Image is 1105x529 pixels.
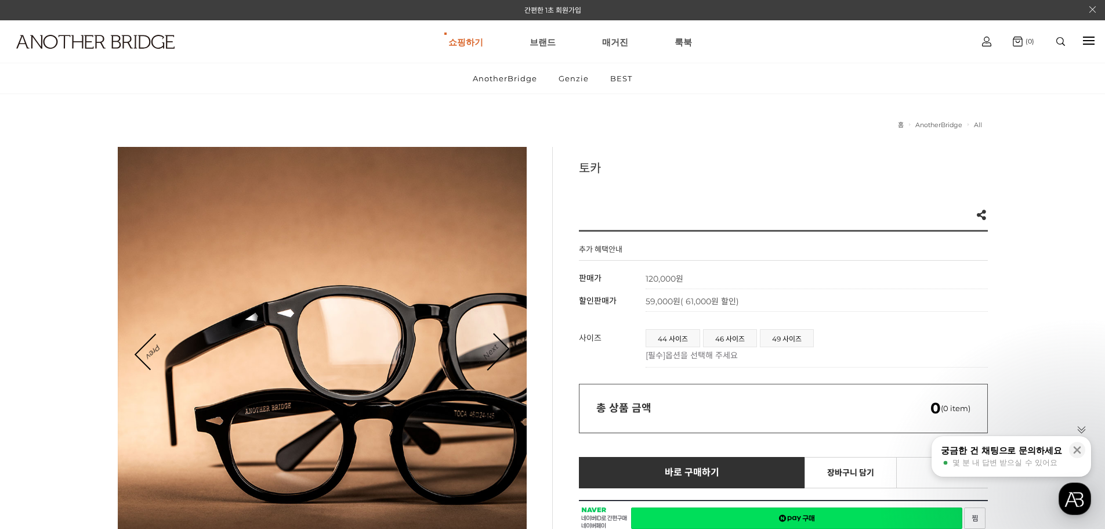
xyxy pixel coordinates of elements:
[579,457,806,488] a: 바로 구매하기
[77,368,150,397] a: 대화
[1056,37,1065,46] img: search
[602,21,628,63] a: 매거진
[179,386,193,395] span: 설정
[549,63,599,93] a: Genzie
[579,159,988,176] h3: 토카
[680,296,739,307] span: ( 61,000원 할인)
[1013,37,1023,46] img: cart
[3,368,77,397] a: 홈
[665,467,720,478] span: 바로 구매하기
[600,63,642,93] a: BEST
[472,334,508,370] a: Next
[898,121,904,129] a: 홈
[524,6,581,15] a: 간편한 1초 회원가입
[915,121,962,129] a: AnotherBridge
[106,386,120,395] span: 대화
[448,21,483,63] a: 쇼핑하기
[1023,37,1034,45] span: (0)
[530,21,556,63] a: 브랜드
[646,296,739,307] span: 59,000원
[805,457,897,488] a: 장바구니 담기
[579,273,602,283] span: 판매가
[16,35,175,49] img: logo
[703,329,757,347] li: 46 사이즈
[646,330,700,347] a: 44 사이즈
[982,37,991,46] img: cart
[930,404,970,413] span: (0 item)
[579,323,646,368] th: 사이즈
[631,508,962,529] a: 새창
[150,368,223,397] a: 설정
[930,399,941,418] em: 0
[579,243,622,260] h4: 추가 혜택안내
[1013,37,1034,46] a: (0)
[463,63,547,93] a: AnotherBridge
[646,329,700,347] li: 44 사이즈
[646,274,683,284] strong: 120,000원
[6,35,172,77] a: logo
[964,508,986,529] a: 새창
[579,296,617,306] span: 할인판매가
[136,334,171,369] a: Prev
[675,21,692,63] a: 룩북
[665,350,738,361] span: 옵션을 선택해 주세요
[760,330,813,347] a: 49 사이즈
[704,330,756,347] a: 46 사이즈
[646,349,982,361] p: [필수]
[596,402,651,415] strong: 총 상품 금액
[37,386,44,395] span: 홈
[760,329,814,347] li: 49 사이즈
[974,121,982,129] a: All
